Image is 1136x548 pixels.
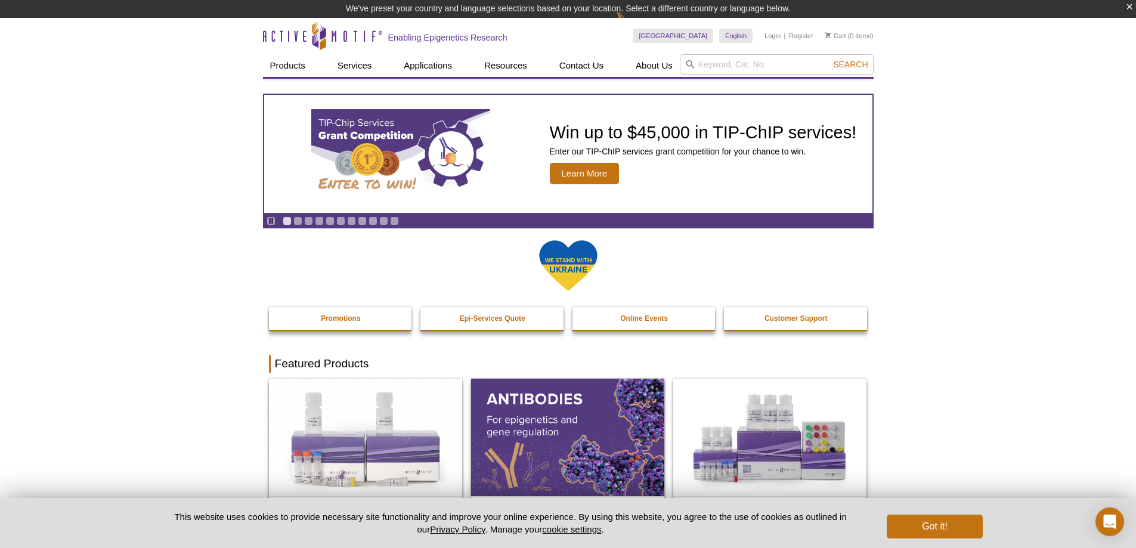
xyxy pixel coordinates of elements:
[264,95,872,213] a: TIP-ChIP Services Grant Competition Win up to $45,000 in TIP-ChIP services! Enter our TIP-ChIP se...
[330,54,379,77] a: Services
[629,54,680,77] a: About Us
[269,307,413,330] a: Promotions
[269,355,868,373] h2: Featured Products
[379,216,388,225] a: Go to slide 10
[633,29,714,43] a: [GEOGRAPHIC_DATA]
[460,314,525,323] strong: Epi-Services Quote
[315,216,324,225] a: Go to slide 4
[542,524,601,534] button: cookie settings
[887,515,982,538] button: Got it!
[620,314,668,323] strong: Online Events
[764,314,827,323] strong: Customer Support
[336,216,345,225] a: Go to slide 6
[264,95,872,213] article: TIP-ChIP Services Grant Competition
[388,32,507,43] h2: Enabling Epigenetics Research
[616,9,648,37] img: Change Here
[321,314,361,323] strong: Promotions
[326,216,335,225] a: Go to slide 5
[680,54,874,75] input: Keyword, Cat. No.
[789,32,813,40] a: Register
[358,216,367,225] a: Go to slide 8
[825,32,831,38] img: Your Cart
[420,307,565,330] a: Epi-Services Quote
[269,379,462,496] img: DNA Library Prep Kit for Illumina
[833,60,868,69] span: Search
[263,54,312,77] a: Products
[724,307,868,330] a: Customer Support
[390,216,399,225] a: Go to slide 11
[293,216,302,225] a: Go to slide 2
[673,379,866,496] img: CUT&Tag-IT® Express Assay Kit
[784,29,786,43] li: |
[764,32,781,40] a: Login
[430,524,485,534] a: Privacy Policy
[369,216,377,225] a: Go to slide 9
[267,216,276,225] a: Toggle autoplay
[550,123,857,141] h2: Win up to $45,000 in TIP-ChIP services!
[311,109,490,199] img: TIP-ChIP Services Grant Competition
[397,54,459,77] a: Applications
[825,29,874,43] li: (0 items)
[719,29,753,43] a: English
[477,54,534,77] a: Resources
[552,54,611,77] a: Contact Us
[550,146,857,157] p: Enter our TIP-ChIP services grant competition for your chance to win.
[572,307,717,330] a: Online Events
[550,163,620,184] span: Learn More
[154,510,868,535] p: This website uses cookies to provide necessary site functionality and improve your online experie...
[347,216,356,225] a: Go to slide 7
[471,379,664,496] img: All Antibodies
[283,216,292,225] a: Go to slide 1
[1095,507,1124,536] div: Open Intercom Messenger
[538,239,598,292] img: We Stand With Ukraine
[829,59,871,70] button: Search
[304,216,313,225] a: Go to slide 3
[825,32,846,40] a: Cart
